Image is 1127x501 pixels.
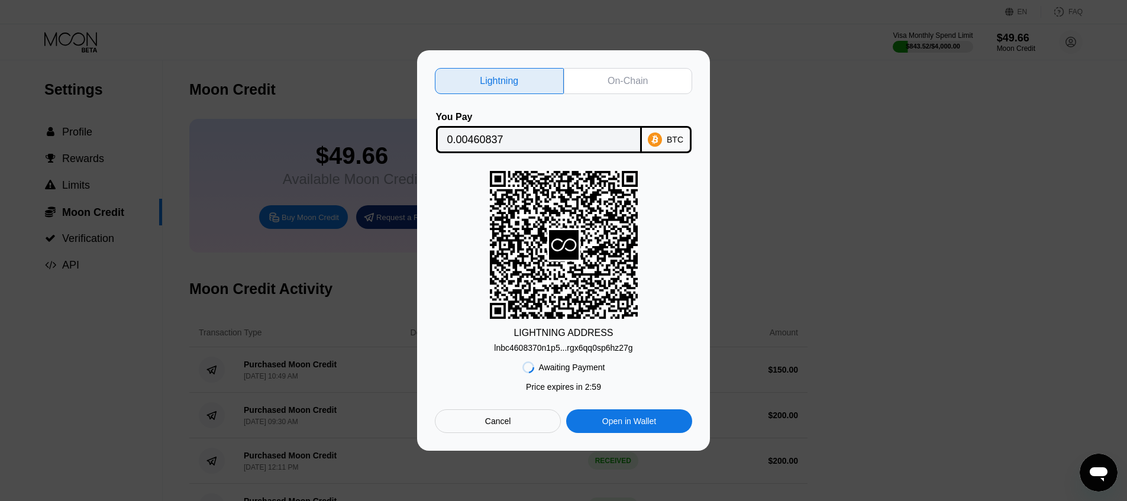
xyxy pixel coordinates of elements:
div: BTC [667,135,683,144]
div: On-Chain [608,75,648,87]
div: LIGHTNING ADDRESS [514,328,613,338]
div: Open in Wallet [602,416,656,426]
div: You PayBTC [435,112,692,153]
div: Open in Wallet [566,409,692,433]
iframe: Button to launch messaging window [1080,454,1118,492]
div: You Pay [436,112,642,122]
span: 2 : 59 [585,382,601,392]
div: Lightning [435,68,564,94]
div: Cancel [435,409,561,433]
div: Awaiting Payment [539,363,605,372]
div: Lightning [480,75,518,87]
div: On-Chain [564,68,693,94]
div: lnbc4608370n1p5...rgx6qq0sp6hz27g [494,343,632,353]
div: Price expires in [526,382,601,392]
div: Cancel [485,416,511,426]
div: lnbc4608370n1p5...rgx6qq0sp6hz27g [494,338,632,353]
